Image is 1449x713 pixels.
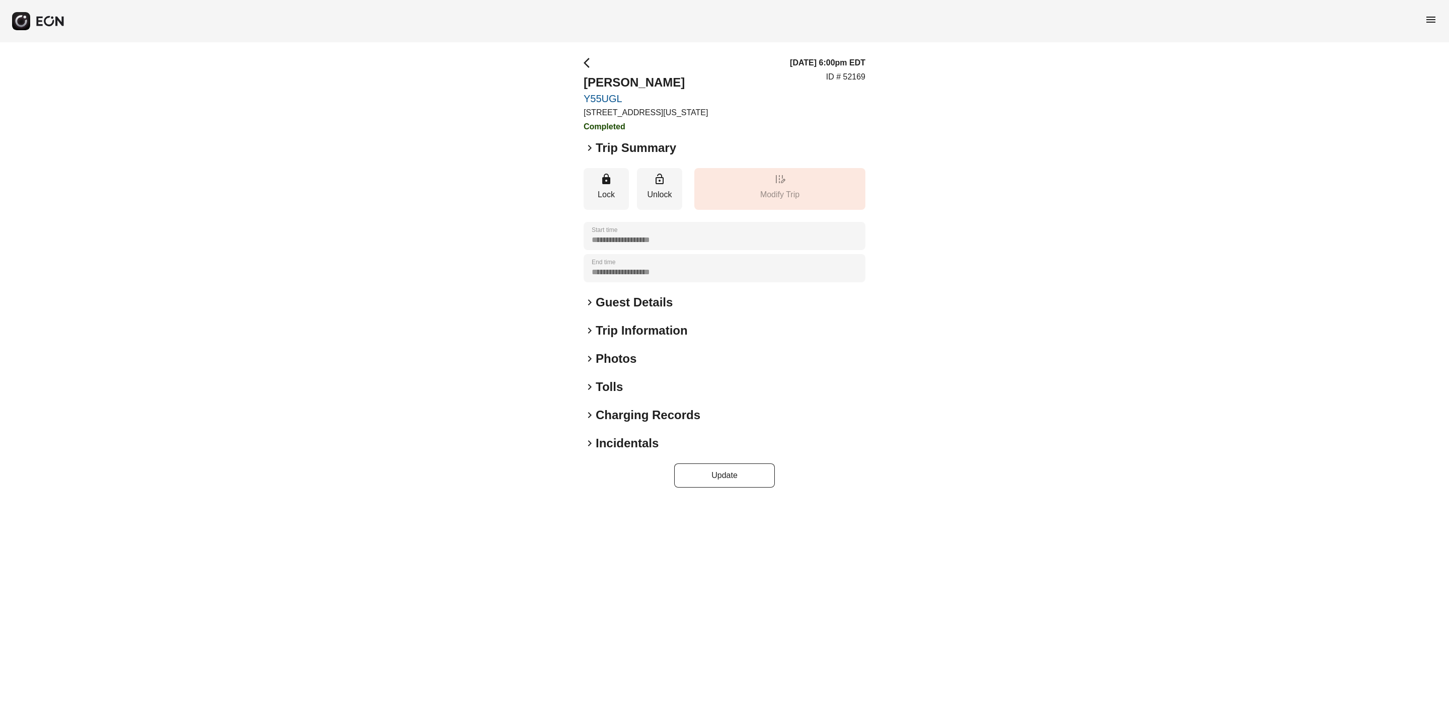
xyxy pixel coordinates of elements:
h2: Charging Records [596,407,700,423]
h3: Completed [584,121,708,133]
h2: Trip Information [596,323,688,339]
a: Y55UGL [584,93,708,105]
h2: Incidentals [596,435,659,451]
h2: Tolls [596,379,623,395]
span: arrow_back_ios [584,57,596,69]
button: Lock [584,168,629,210]
h2: Guest Details [596,294,673,310]
span: keyboard_arrow_right [584,381,596,393]
span: keyboard_arrow_right [584,325,596,337]
span: lock [600,173,612,185]
button: Update [674,463,775,488]
button: Unlock [637,168,682,210]
h3: [DATE] 6:00pm EDT [790,57,865,69]
span: lock_open [654,173,666,185]
h2: Photos [596,351,636,367]
p: Lock [589,189,624,201]
span: keyboard_arrow_right [584,296,596,308]
h2: Trip Summary [596,140,676,156]
p: Unlock [642,189,677,201]
h2: [PERSON_NAME] [584,74,708,91]
p: [STREET_ADDRESS][US_STATE] [584,107,708,119]
span: menu [1425,14,1437,26]
span: keyboard_arrow_right [584,142,596,154]
span: keyboard_arrow_right [584,409,596,421]
span: keyboard_arrow_right [584,353,596,365]
p: ID # 52169 [826,71,865,83]
span: keyboard_arrow_right [584,437,596,449]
